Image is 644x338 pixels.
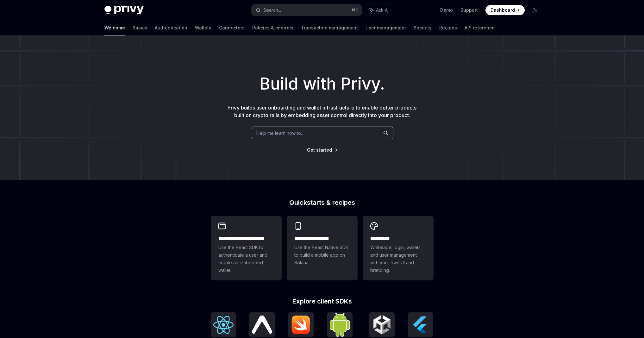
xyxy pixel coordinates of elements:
a: Basics [133,20,147,35]
a: Demo [440,7,453,13]
a: Support [460,7,478,13]
a: Authentication [155,20,187,35]
a: Connectors [219,20,245,35]
img: React [213,316,234,334]
button: Toggle dark mode [530,5,540,15]
img: Unity [372,315,392,335]
a: Policies & controls [252,20,293,35]
a: Dashboard [485,5,525,15]
img: React Native [252,316,272,334]
a: Security [414,20,432,35]
span: Privy builds user onboarding and wallet infrastructure to enable better products built on crypto ... [228,104,416,118]
div: Search... [263,6,281,14]
span: Use the React SDK to authenticate a user and create an embedded wallet. [218,244,274,274]
h1: Build with Privy. [10,72,634,96]
a: **** **** **** ***Use the React Native SDK to build a mobile app on Solana. [287,216,358,280]
h2: Explore client SDKs [211,298,434,304]
a: Wallets [195,20,211,35]
span: ⌘ K [352,8,358,13]
a: User management [366,20,406,35]
a: Welcome [104,20,125,35]
a: Transaction management [301,20,358,35]
span: Ask AI [376,7,389,13]
img: Flutter [410,315,431,335]
a: Get started [307,147,332,153]
button: Search...⌘K [251,4,362,16]
img: dark logo [104,6,144,15]
button: Ask AI [365,4,393,16]
span: Help me learn how to… [256,130,304,136]
img: Android (Kotlin) [330,313,350,336]
a: **** *****Whitelabel login, wallets, and user management with your own UI and branding. [363,216,434,280]
h2: Quickstarts & recipes [211,199,434,206]
img: iOS (Swift) [291,315,311,334]
a: API reference [465,20,495,35]
a: Recipes [439,20,457,35]
span: Dashboard [491,7,515,13]
span: Use the React Native SDK to build a mobile app on Solana. [294,244,350,266]
span: Whitelabel login, wallets, and user management with your own UI and branding. [370,244,426,274]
